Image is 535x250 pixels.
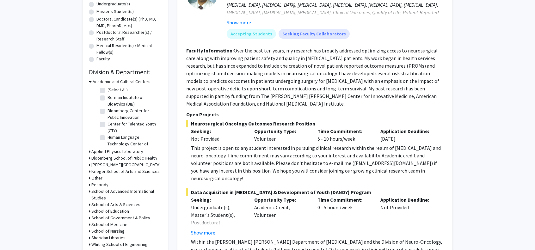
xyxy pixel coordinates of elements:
div: Volunteer [249,127,313,143]
h3: Whiting School of Engineering [91,241,148,248]
h3: Other [91,175,102,181]
label: Faculty [96,56,110,62]
button: Show more [191,229,215,236]
div: 0 - 5 hours/week [313,196,376,236]
p: Application Deadline: [380,196,434,204]
div: Not Provided [191,135,245,143]
label: Postdoctoral Researcher(s) / Research Staff [96,29,162,42]
div: Not Provided [376,196,439,236]
div: 5 - 10 hours/week [313,127,376,143]
p: Seeking: [191,127,245,135]
label: Medical Resident(s) / Medical Fellow(s) [96,42,162,56]
b: Faculty Information: [186,47,234,54]
h3: Academic and Cultural Centers [93,78,151,85]
h3: School of Medicine [91,221,127,228]
h3: School of Government & Policy [91,215,150,221]
label: Undergraduate(s) [96,1,130,7]
h3: School of Advanced International Studies [91,188,162,201]
mat-chip: Accepting Students [227,29,276,39]
p: Seeking: [191,196,245,204]
h3: [PERSON_NAME][GEOGRAPHIC_DATA] [91,162,161,168]
p: Time Commitment: [317,196,371,204]
button: Show more [227,19,251,26]
p: Application Deadline: [380,127,434,135]
span: Neurosurgical Oncology Outcomes Research Position [186,120,444,127]
fg-read-more: Over the past ten years, my research has broadly addressed optimizing access to neurosurgical car... [186,47,439,107]
label: Doctoral Candidate(s) (PhD, MD, DMD, PharmD, etc.) [96,16,162,29]
iframe: Chat [5,222,27,245]
label: Bloomberg Center for Public Innovation [108,107,160,121]
h3: Applied Physics Laboratory [91,148,143,155]
div: Academic Credit, Volunteer [249,196,313,236]
label: (Select All) [108,87,128,93]
h3: Sheridan Libraries [91,235,126,241]
label: Center for Talented Youth (CTY) [108,121,160,134]
div: This project is open to any student interested in pursuing clinical research within the realm of ... [191,144,444,182]
h3: School of Arts & Sciences [91,201,140,208]
p: Opportunity Type: [254,127,308,135]
h3: School of Nursing [91,228,125,235]
h3: Krieger School of Arts and Sciences [91,168,160,175]
p: Open Projects [186,111,444,118]
p: Time Commitment: [317,127,371,135]
h3: Peabody [91,181,108,188]
label: Berman Institute of Bioethics (BIB) [108,94,160,107]
span: Data Acquisition in [MEDICAL_DATA] & Development of Youth (DANDY) Program [186,188,444,196]
p: Opportunity Type: [254,196,308,204]
mat-chip: Seeking Faculty Collaborators [279,29,350,39]
label: Master's Student(s) [96,8,134,15]
label: Human Language Technology Center of Excellence (HLTCOE) [108,134,160,154]
h2: Division & Department: [89,68,162,76]
h3: School of Education [91,208,129,215]
div: [DATE] [376,127,439,143]
h3: Bloomberg School of Public Health [91,155,157,162]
